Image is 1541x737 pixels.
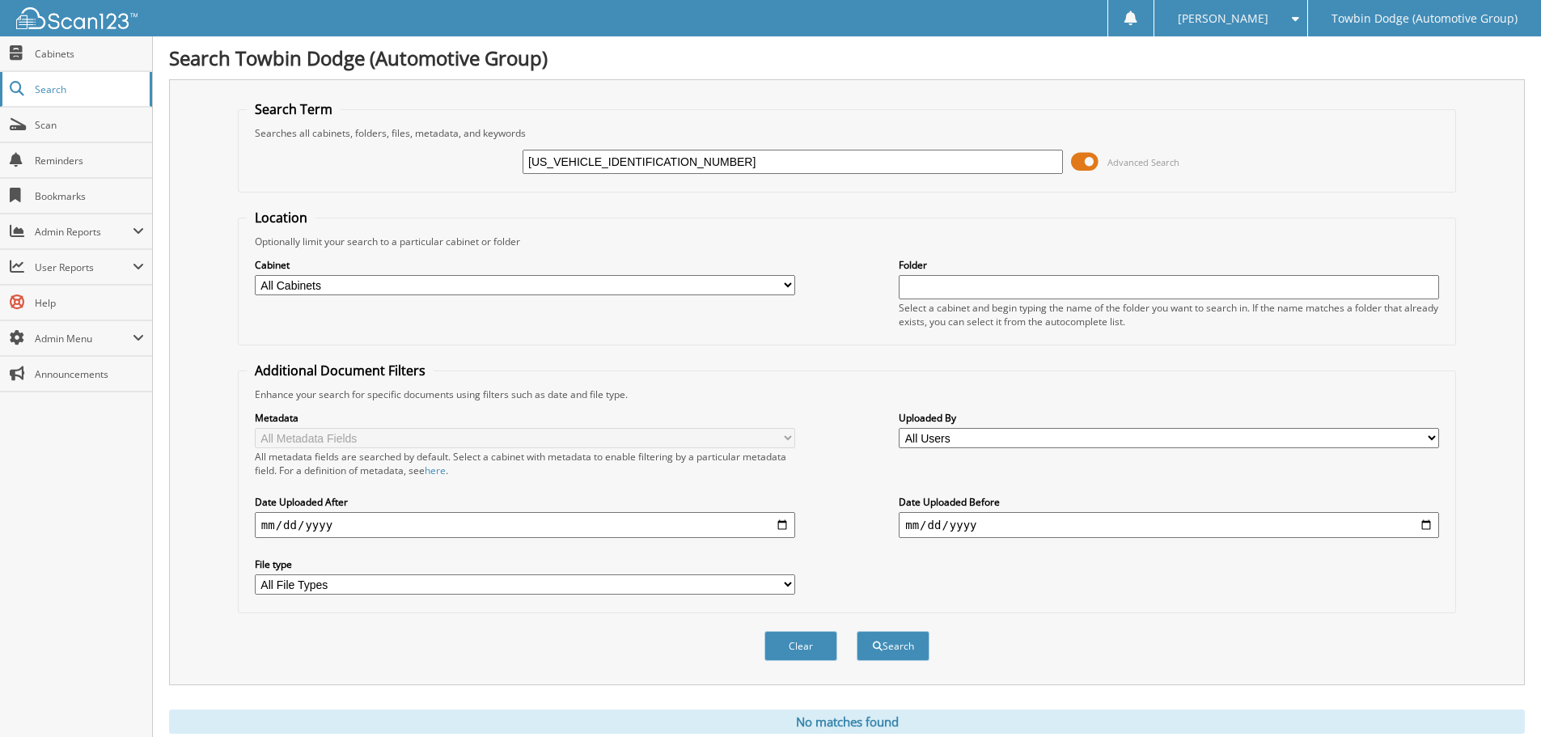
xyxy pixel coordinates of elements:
[247,388,1447,401] div: Enhance your search for specific documents using filters such as date and file type.
[35,118,144,132] span: Scan
[35,83,142,96] span: Search
[1460,659,1541,737] iframe: Chat Widget
[255,258,795,272] label: Cabinet
[764,631,837,661] button: Clear
[16,7,138,29] img: scan123-logo-white.svg
[255,512,795,538] input: start
[35,225,133,239] span: Admin Reports
[169,709,1525,734] div: No matches found
[247,126,1447,140] div: Searches all cabinets, folders, files, metadata, and keywords
[247,362,434,379] legend: Additional Document Filters
[35,332,133,345] span: Admin Menu
[425,464,446,477] a: here
[857,631,929,661] button: Search
[255,450,795,477] div: All metadata fields are searched by default. Select a cabinet with metadata to enable filtering b...
[247,100,341,118] legend: Search Term
[255,495,795,509] label: Date Uploaded After
[899,512,1439,538] input: end
[247,235,1447,248] div: Optionally limit your search to a particular cabinet or folder
[247,209,315,227] legend: Location
[899,411,1439,425] label: Uploaded By
[1331,14,1518,23] span: Towbin Dodge (Automotive Group)
[255,557,795,571] label: File type
[899,495,1439,509] label: Date Uploaded Before
[35,154,144,167] span: Reminders
[35,47,144,61] span: Cabinets
[1107,156,1179,168] span: Advanced Search
[1178,14,1268,23] span: [PERSON_NAME]
[899,301,1439,328] div: Select a cabinet and begin typing the name of the folder you want to search in. If the name match...
[35,189,144,203] span: Bookmarks
[35,367,144,381] span: Announcements
[899,258,1439,272] label: Folder
[35,296,144,310] span: Help
[35,260,133,274] span: User Reports
[169,44,1525,71] h1: Search Towbin Dodge (Automotive Group)
[255,411,795,425] label: Metadata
